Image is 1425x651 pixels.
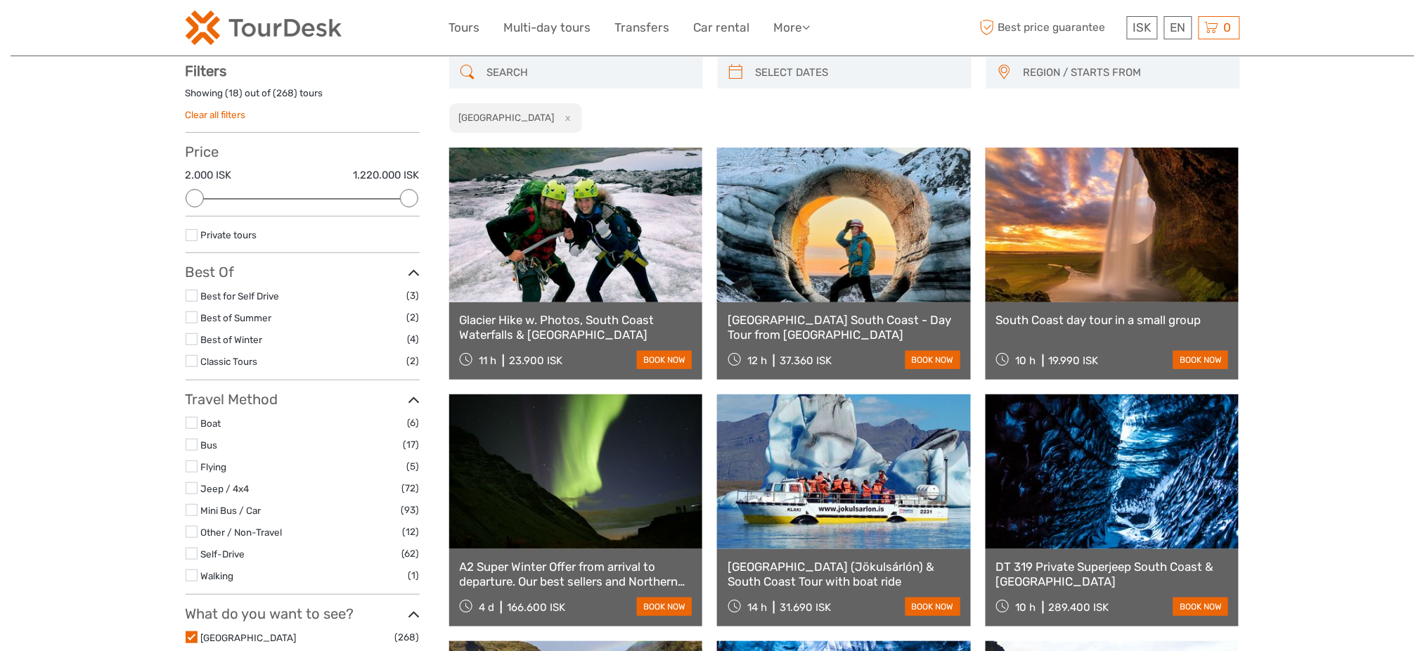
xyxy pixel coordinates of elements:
span: ISK [1133,20,1152,34]
a: Flying [201,461,227,472]
span: (62) [402,546,420,562]
span: (3) [407,288,420,304]
span: 11 h [479,354,496,367]
a: Bus [201,439,218,451]
a: Clear all filters [186,109,246,120]
a: More [774,18,811,38]
h3: What do you want to see? [186,605,420,622]
a: Best of Summer [201,312,272,323]
div: 289.400 ISK [1049,601,1109,614]
input: SELECT DATES [750,60,965,85]
h3: Best Of [186,264,420,281]
span: (93) [401,502,420,518]
a: Boat [201,418,221,429]
span: Best price guarantee [976,16,1123,39]
span: (2) [407,353,420,369]
a: book now [1173,351,1228,369]
div: 166.600 ISK [507,601,565,614]
strong: Filters [186,63,227,79]
div: 19.990 ISK [1049,354,1099,367]
a: book now [637,351,692,369]
a: [GEOGRAPHIC_DATA] (Jökulsárlón) & South Coast Tour with boat ride [728,560,960,588]
label: 18 [229,86,240,100]
a: Car rental [694,18,750,38]
span: (268) [395,629,420,645]
span: (6) [408,415,420,431]
a: Private tours [201,229,257,240]
span: 10 h [1016,354,1036,367]
h3: Travel Method [186,391,420,408]
a: Best for Self Drive [201,290,280,302]
div: Showing ( ) out of ( ) tours [186,86,420,108]
label: 268 [277,86,295,100]
a: book now [905,598,960,616]
a: Jeep / 4x4 [201,483,250,494]
div: EN [1164,16,1192,39]
a: Classic Tours [201,356,258,367]
a: Walking [201,570,234,581]
input: SEARCH [482,60,696,85]
span: (2) [407,309,420,325]
p: We're away right now. Please check back later! [20,25,159,36]
a: South Coast day tour in a small group [996,313,1229,327]
span: (4) [408,331,420,347]
button: REGION / STARTS FROM [1017,61,1233,84]
a: Glacier Hike w. Photos, South Coast Waterfalls & [GEOGRAPHIC_DATA] [460,313,692,342]
span: (5) [407,458,420,475]
button: Open LiveChat chat widget [162,22,179,39]
a: Best of Winter [201,334,263,345]
img: 120-15d4194f-c635-41b9-a512-a3cb382bfb57_logo_small.png [186,11,342,45]
div: 37.360 ISK [780,354,832,367]
a: [GEOGRAPHIC_DATA] South Coast - Day Tour from [GEOGRAPHIC_DATA] [728,313,960,342]
div: 31.690 ISK [780,601,831,614]
a: book now [637,598,692,616]
label: 2.000 ISK [186,168,232,183]
span: (17) [404,437,420,453]
label: 1.220.000 ISK [354,168,420,183]
button: x [556,110,575,125]
a: Multi-day tours [504,18,591,38]
span: (72) [402,480,420,496]
span: (1) [408,567,420,584]
a: book now [905,351,960,369]
span: 14 h [747,601,767,614]
span: 12 h [747,354,767,367]
span: (12) [403,524,420,540]
span: 4 d [479,601,494,614]
a: book now [1173,598,1228,616]
a: Transfers [615,18,670,38]
a: DT 319 Private Superjeep South Coast & [GEOGRAPHIC_DATA] [996,560,1229,588]
a: Other / Non-Travel [201,527,283,538]
h2: [GEOGRAPHIC_DATA] [458,112,554,123]
a: [GEOGRAPHIC_DATA] [201,632,297,643]
span: 0 [1222,20,1234,34]
a: Mini Bus / Car [201,505,262,516]
h3: Price [186,143,420,160]
span: 10 h [1016,601,1036,614]
a: Self-Drive [201,548,245,560]
a: Tours [449,18,480,38]
a: A2 Super Winter Offer from arrival to departure. Our best sellers and Northern Lights for FREE [460,560,692,588]
div: 23.900 ISK [509,354,562,367]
